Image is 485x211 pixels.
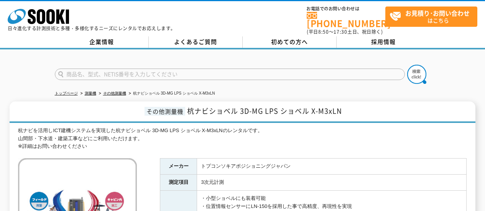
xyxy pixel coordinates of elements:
input: 商品名、型式、NETIS番号を入力してください [55,69,405,80]
p: 日々進化する計測技術と多種・多様化するニーズにレンタルでお応えします。 [8,26,176,31]
th: メーカー [160,159,197,175]
a: よくあるご質問 [149,36,243,48]
span: お電話でのお問い合わせは [307,7,385,11]
a: お見積り･お問い合わせはこちら [385,7,477,27]
a: [PHONE_NUMBER] [307,12,385,28]
img: btn_search.png [407,65,426,84]
a: 測量機 [85,91,96,95]
a: 採用情報 [337,36,431,48]
a: 初めての方へ [243,36,337,48]
span: その他測量機 [145,107,185,116]
th: 測定項目 [160,175,197,191]
span: (平日 ～ 土日、祝日除く) [307,28,383,35]
span: 杭ナビショベル 3D-MG LPS ショベル X-M3xLN [187,106,342,116]
a: トップページ [55,91,78,95]
li: 杭ナビショベル 3D-MG LPS ショベル X-M3xLN [127,90,215,98]
a: その他測量機 [103,91,126,95]
a: 企業情報 [55,36,149,48]
div: 杭ナビを活用しICT建機システムを実現した杭ナビショベル 3D-MG LPS ショベル X-M3xLNのレンタルです。 山間部・下水道・建築工事などにご利用いただけます。 ※詳細はお問い合わせください [18,127,467,150]
span: 初めての方へ [271,38,308,46]
strong: お見積り･お問い合わせ [405,8,470,18]
td: 3次元計測 [197,175,467,191]
span: 8:50 [318,28,329,35]
span: 17:30 [334,28,347,35]
td: トプコンソキアポジショニングジャパン [197,159,467,175]
span: はこちら [390,7,477,26]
